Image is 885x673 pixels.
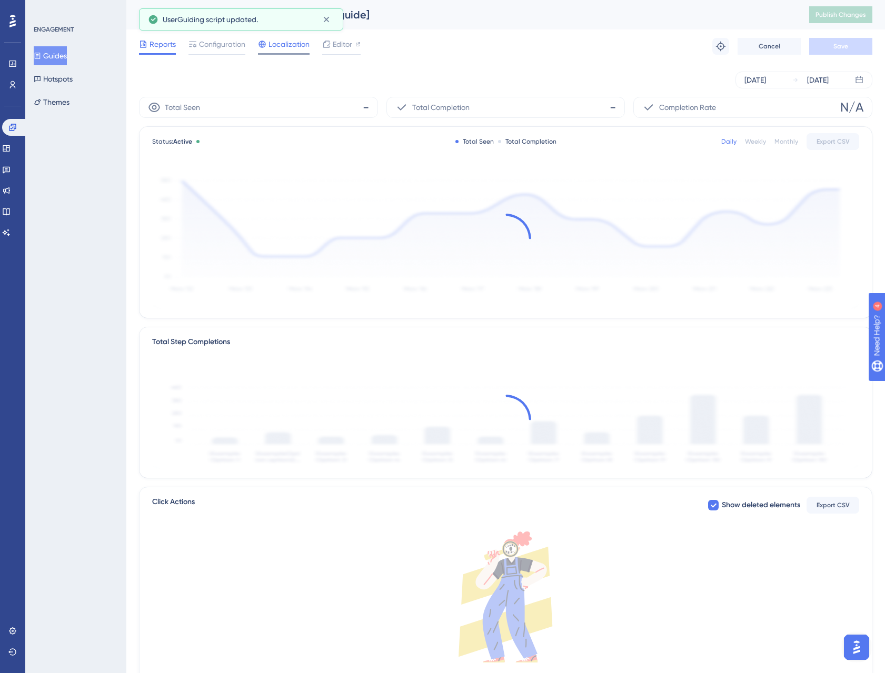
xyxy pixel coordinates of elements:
span: Editor [333,38,352,51]
span: Active [173,138,192,145]
div: Monthly [774,137,798,146]
span: Configuration [199,38,245,51]
button: Cancel [738,38,801,55]
button: Themes [34,93,69,112]
span: Cancel [759,42,780,51]
span: Completion Rate [659,101,716,114]
button: Export CSV [807,133,859,150]
span: Click Actions [152,496,195,515]
span: Total Completion [412,101,470,114]
div: Total Seen [455,137,494,146]
span: UserGuiding script updated. [163,13,258,26]
div: Weekly [745,137,766,146]
div: Daily [721,137,737,146]
span: - [610,99,616,116]
button: Publish Changes [809,6,872,23]
span: Status: [152,137,192,146]
div: 4 [73,5,76,14]
iframe: UserGuiding AI Assistant Launcher [841,631,872,663]
button: Guides [34,46,67,65]
span: N/A [840,99,863,116]
span: Localization [269,38,310,51]
div: ENGAGEMENT [34,25,74,34]
span: Total Seen [165,101,200,114]
span: - [363,99,369,116]
span: Publish Changes [816,11,866,19]
span: Export CSV [817,137,850,146]
div: [DATE] [807,74,829,86]
span: Save [833,42,848,51]
span: Reports [150,38,176,51]
span: Export CSV [817,501,850,509]
button: Hotspots [34,69,73,88]
span: Need Help? [25,3,66,15]
button: Save [809,38,872,55]
div: [DATE] [744,74,766,86]
div: Total Completion [498,137,556,146]
button: Export CSV [807,497,859,514]
span: Show deleted elements [722,499,800,511]
div: Total Step Completions [152,336,230,348]
div: Bulk configuration at network level [POS guide] [139,7,783,22]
